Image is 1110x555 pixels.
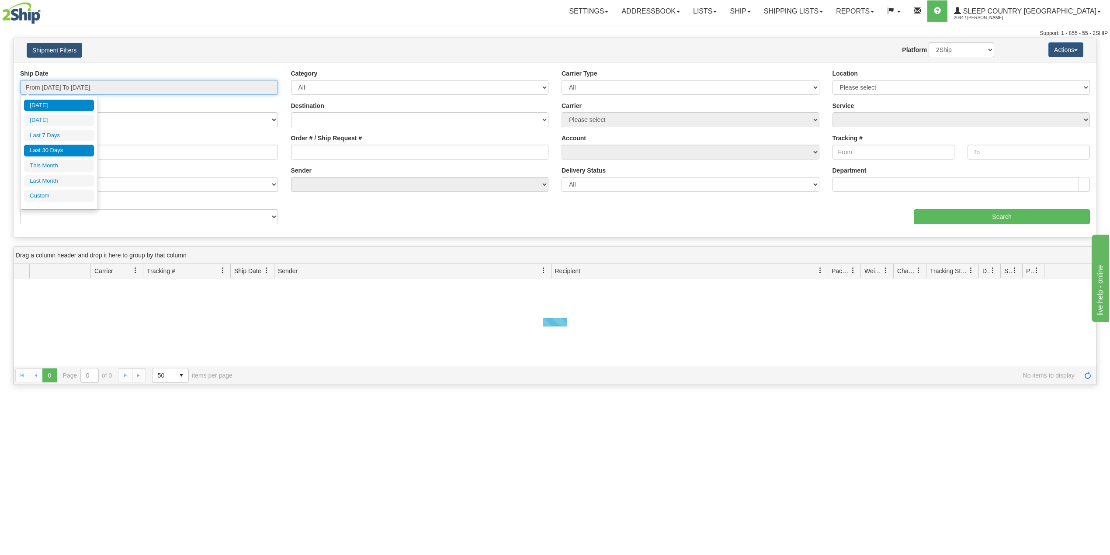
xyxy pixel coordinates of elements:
span: Weight [864,267,883,275]
input: Search [914,209,1090,224]
label: Tracking # [832,134,863,142]
input: To [968,145,1090,160]
img: logo2044.jpg [2,2,41,24]
a: Settings [562,0,615,22]
a: Addressbook [615,0,687,22]
a: Reports [829,0,881,22]
a: Tracking Status filter column settings [964,263,978,278]
iframe: chat widget [1090,233,1109,322]
label: Category [291,69,318,78]
a: Refresh [1081,368,1095,382]
span: 50 [158,371,169,380]
span: Packages [832,267,850,275]
a: Ship Date filter column settings [259,263,274,278]
span: Page 0 [42,368,56,382]
a: Recipient filter column settings [813,263,828,278]
label: Ship Date [20,69,49,78]
a: Sleep Country [GEOGRAPHIC_DATA] 2044 / [PERSON_NAME] [947,0,1107,22]
a: Carrier filter column settings [128,263,143,278]
li: Last 7 Days [24,130,94,142]
div: Support: 1 - 855 - 55 - 2SHIP [2,30,1108,37]
span: Sender [278,267,298,275]
label: Location [832,69,858,78]
span: items per page [152,368,232,383]
span: Delivery Status [982,267,990,275]
li: Custom [24,190,94,202]
span: Carrier [94,267,113,275]
li: Last 30 Days [24,145,94,156]
li: [DATE] [24,114,94,126]
a: Shipment Issues filter column settings [1007,263,1022,278]
label: Sender [291,166,312,175]
label: Carrier Type [562,69,597,78]
label: Department [832,166,867,175]
label: Carrier [562,101,582,110]
input: From [832,145,955,160]
span: Charge [897,267,916,275]
li: [DATE] [24,100,94,111]
button: Shipment Filters [27,43,82,58]
label: Platform [902,45,927,54]
span: Shipment Issues [1004,267,1012,275]
span: Page of 0 [63,368,112,383]
div: live help - online [7,5,81,16]
span: Page sizes drop down [152,368,189,383]
span: Recipient [555,267,580,275]
label: Account [562,134,586,142]
span: Tracking Status [930,267,968,275]
li: Last Month [24,175,94,187]
span: Sleep Country [GEOGRAPHIC_DATA] [961,7,1096,15]
label: Destination [291,101,324,110]
button: Actions [1048,42,1083,57]
span: No items to display [245,372,1075,379]
label: Service [832,101,854,110]
a: Shipping lists [757,0,829,22]
div: grid grouping header [14,247,1096,264]
a: Pickup Status filter column settings [1029,263,1044,278]
li: This Month [24,160,94,172]
span: select [174,368,188,382]
span: Tracking # [147,267,175,275]
span: Ship Date [234,267,261,275]
a: Lists [687,0,723,22]
a: Ship [723,0,757,22]
a: Charge filter column settings [911,263,926,278]
a: Tracking # filter column settings [215,263,230,278]
span: 2044 / [PERSON_NAME] [954,14,1020,22]
span: Pickup Status [1026,267,1034,275]
a: Packages filter column settings [846,263,860,278]
a: Delivery Status filter column settings [985,263,1000,278]
a: Weight filter column settings [878,263,893,278]
label: Delivery Status [562,166,606,175]
a: Sender filter column settings [536,263,551,278]
label: Order # / Ship Request # [291,134,362,142]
